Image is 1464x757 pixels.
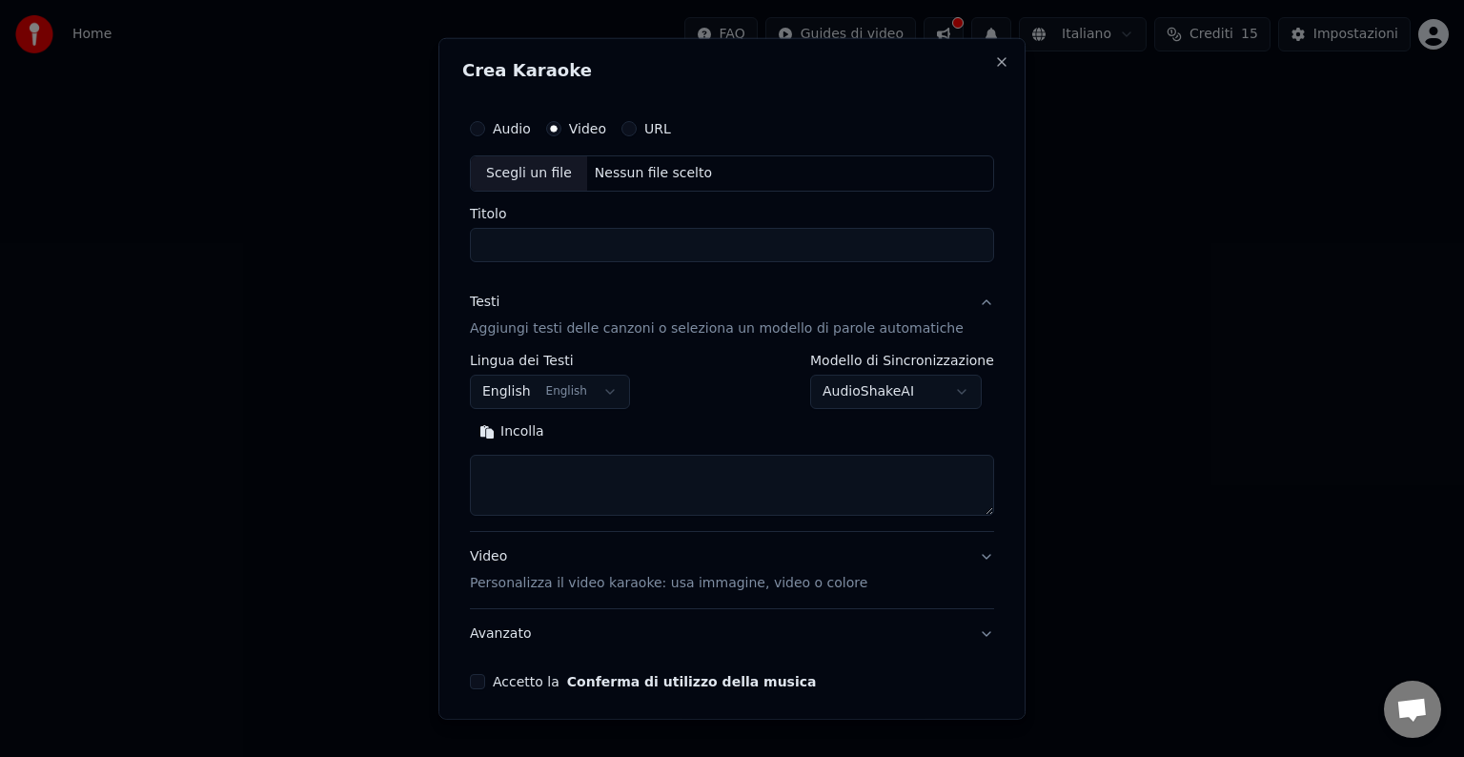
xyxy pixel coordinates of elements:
[493,122,531,135] label: Audio
[462,62,1002,79] h2: Crea Karaoke
[470,547,867,593] div: Video
[470,293,499,312] div: Testi
[470,277,994,354] button: TestiAggiungi testi delle canzoni o seleziona un modello di parole automatiche
[471,156,587,191] div: Scegli un file
[587,164,720,183] div: Nessun file scelto
[493,675,816,688] label: Accetto la
[810,354,994,367] label: Modello di Sincronizzazione
[470,354,994,531] div: TestiAggiungi testi delle canzoni o seleziona un modello di parole automatiche
[470,609,994,659] button: Avanzato
[470,532,994,608] button: VideoPersonalizza il video karaoke: usa immagine, video o colore
[470,417,554,447] button: Incolla
[644,122,671,135] label: URL
[567,675,817,688] button: Accetto la
[569,122,606,135] label: Video
[470,207,994,220] label: Titolo
[470,574,867,593] p: Personalizza il video karaoke: usa immagine, video o colore
[470,354,630,367] label: Lingua dei Testi
[470,319,964,338] p: Aggiungi testi delle canzoni o seleziona un modello di parole automatiche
